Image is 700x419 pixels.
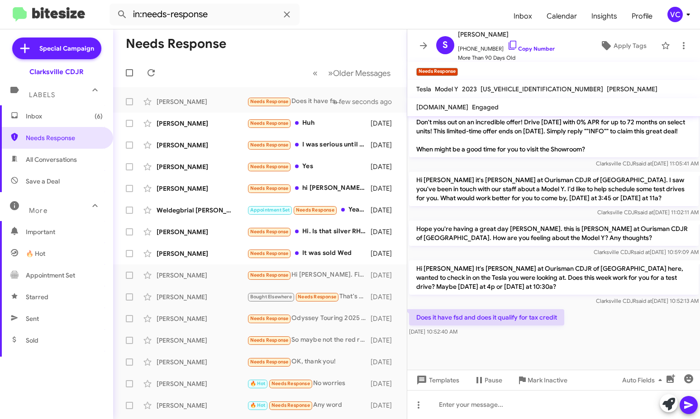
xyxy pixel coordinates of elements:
[26,112,103,121] span: Inbox
[296,207,334,213] span: Needs Response
[250,359,289,365] span: Needs Response
[416,85,431,93] span: Tesla
[371,119,400,128] div: [DATE]
[371,184,400,193] div: [DATE]
[371,379,400,388] div: [DATE]
[250,381,266,386] span: 🔥 Hot
[371,249,400,258] div: [DATE]
[371,336,400,345] div: [DATE]
[443,38,448,52] span: S
[126,37,226,51] h1: Needs Response
[250,229,289,235] span: Needs Response
[607,85,657,93] span: [PERSON_NAME]
[371,401,400,410] div: [DATE]
[345,97,400,106] div: a few seconds ago
[250,250,289,256] span: Needs Response
[371,292,400,301] div: [DATE]
[247,118,371,128] div: Huh
[510,372,575,388] button: Mark Inactive
[409,87,699,157] p: Hi [PERSON_NAME] it's [PERSON_NAME], Internet Director at Ourisman CDJR of [GEOGRAPHIC_DATA]. Tha...
[624,3,660,29] span: Profile
[667,7,683,22] div: VC
[506,3,539,29] a: Inbox
[371,162,400,171] div: [DATE]
[247,183,371,193] div: hi [PERSON_NAME]! lol. i'm super interested in selling but the KBB offered me too less than i'd b...
[371,358,400,367] div: [DATE]
[157,227,247,236] div: [PERSON_NAME]
[323,64,396,82] button: Next
[597,209,698,216] span: Clarksville CDJR [DATE] 11:02:11 AM
[472,103,499,111] span: Engaged
[409,172,699,206] p: Hi [PERSON_NAME] it's [PERSON_NAME] at Ourisman CDJR of [GEOGRAPHIC_DATA]. I saw you've been in t...
[157,97,247,106] div: [PERSON_NAME]
[584,3,624,29] a: Insights
[416,68,458,76] small: Needs Response
[157,119,247,128] div: [PERSON_NAME]
[593,249,698,255] span: Clarksville CDJR [DATE] 10:59:09 AM
[458,29,555,40] span: [PERSON_NAME]
[26,133,103,142] span: Needs Response
[271,381,310,386] span: Needs Response
[250,207,290,213] span: Appointment Set
[539,3,584,29] a: Calendar
[409,328,457,335] span: [DATE] 10:52:40 AM
[157,379,247,388] div: [PERSON_NAME]
[157,271,247,280] div: [PERSON_NAME]
[247,205,371,215] div: Yeah I am interested on the seltos 2018 nissan is it available
[528,372,567,388] span: Mark Inactive
[416,103,468,111] span: [DOMAIN_NAME]
[409,221,699,246] p: Hope you're having a great day [PERSON_NAME]. this is [PERSON_NAME] at Ourisman CDJR of [GEOGRAPH...
[371,271,400,280] div: [DATE]
[637,209,653,216] span: said at
[414,372,459,388] span: Templates
[595,160,698,167] span: Clarksville CDJR [DATE] 11:05:41 AM
[307,64,323,82] button: Previous
[157,206,247,215] div: Weldegbrial [PERSON_NAME]
[250,164,289,169] span: Needs Response
[26,155,77,164] span: All Conversations
[250,99,289,104] span: Needs Response
[636,160,652,167] span: said at
[614,38,647,54] span: Apply Tags
[29,207,48,215] span: More
[247,378,371,389] div: No worries
[26,292,48,301] span: Starred
[12,38,101,59] a: Special Campaign
[157,314,247,323] div: [PERSON_NAME]
[29,67,84,76] div: Clarksville CDJR
[247,226,371,237] div: Hi. Is that silver RHO available?
[157,336,247,345] div: [PERSON_NAME]
[250,120,289,126] span: Needs Response
[308,64,396,82] nav: Page navigation example
[26,336,38,345] span: Sold
[157,401,247,410] div: [PERSON_NAME]
[615,372,673,388] button: Auto Fields
[110,4,300,25] input: Search
[271,402,310,408] span: Needs Response
[313,67,318,79] span: «
[26,314,39,323] span: Sent
[157,358,247,367] div: [PERSON_NAME]
[485,372,502,388] span: Pause
[409,260,699,295] p: Hi [PERSON_NAME] It's [PERSON_NAME] at Ourisman CDJR of [GEOGRAPHIC_DATA] here, wanted to check i...
[250,142,289,148] span: Needs Response
[247,140,371,150] div: I was serious until I noticed the price was way more than advertised
[250,337,289,343] span: Needs Response
[26,177,60,186] span: Save a Deal
[247,357,371,367] div: OK, thank you!
[39,44,94,53] span: Special Campaign
[157,292,247,301] div: [PERSON_NAME]
[622,372,666,388] span: Auto Fields
[458,40,555,53] span: [PHONE_NUMBER]
[247,400,371,410] div: Any word
[95,112,103,121] span: (6)
[636,297,652,304] span: said at
[435,85,458,93] span: Model Y
[157,162,247,171] div: [PERSON_NAME]
[298,294,336,300] span: Needs Response
[250,185,289,191] span: Needs Response
[247,96,345,107] div: Does it have fsd and does it qualify for tax credit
